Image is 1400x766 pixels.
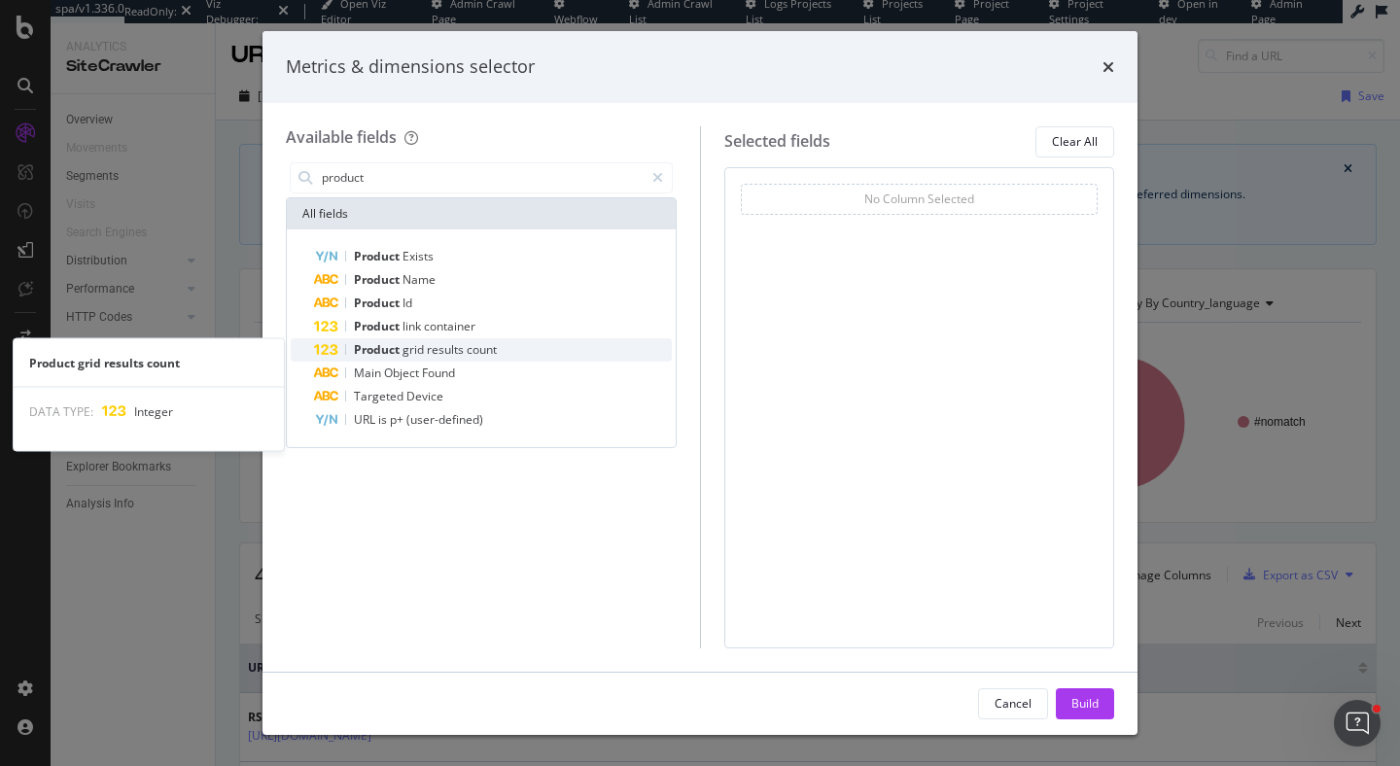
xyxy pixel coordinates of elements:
[14,355,284,371] div: Product grid results count
[286,54,535,80] div: Metrics & dimensions selector
[354,248,402,264] span: Product
[378,411,390,428] span: is
[1052,133,1098,150] div: Clear All
[354,318,402,334] span: Product
[354,411,378,428] span: URL
[406,411,483,428] span: (user-defined)
[354,295,402,311] span: Product
[978,688,1048,719] button: Cancel
[287,198,676,229] div: All fields
[427,341,467,358] span: results
[1102,54,1114,80] div: times
[320,163,644,192] input: Search by field name
[390,411,406,428] span: p+
[864,191,974,207] div: No Column Selected
[262,31,1137,735] div: modal
[1071,695,1099,712] div: Build
[402,341,427,358] span: grid
[402,248,434,264] span: Exists
[354,365,384,381] span: Main
[354,341,402,358] span: Product
[422,365,455,381] span: Found
[402,295,412,311] span: Id
[286,126,397,148] div: Available fields
[1056,688,1114,719] button: Build
[384,365,422,381] span: Object
[354,271,402,288] span: Product
[402,318,424,334] span: link
[354,388,406,404] span: Targeted
[424,318,475,334] span: container
[402,271,436,288] span: Name
[995,695,1032,712] div: Cancel
[406,388,443,404] span: Device
[1035,126,1114,157] button: Clear All
[467,341,497,358] span: count
[1334,700,1381,747] iframe: Intercom live chat
[724,130,830,153] div: Selected fields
